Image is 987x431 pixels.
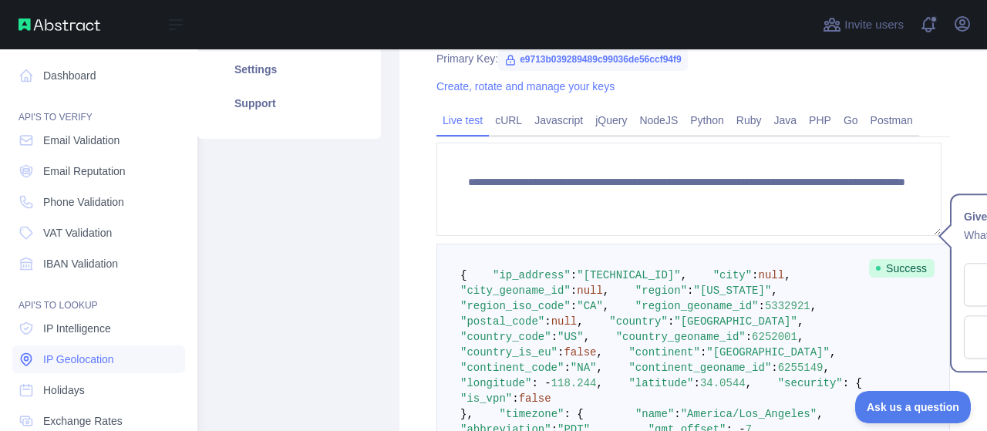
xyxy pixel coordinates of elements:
[216,86,362,120] a: Support
[869,259,935,278] span: Success
[519,392,551,405] span: false
[635,300,759,312] span: "region_geoname_id"
[498,48,688,71] span: e9713b039289489c99036de56ccf94f9
[460,269,467,281] span: {
[460,408,473,420] span: },
[12,62,185,89] a: Dashboard
[216,52,362,86] a: Settings
[551,377,597,389] span: 118.244
[12,219,185,247] a: VAT Validation
[12,93,185,123] div: API'S TO VERIFY
[628,346,699,359] span: "continent"
[489,108,528,133] a: cURL
[12,188,185,216] a: Phone Validation
[765,300,810,312] span: 5332921
[778,362,824,374] span: 6255149
[713,269,752,281] span: "city"
[759,269,785,281] span: null
[571,300,577,312] span: :
[855,391,972,423] iframe: Toggle Customer Support
[12,126,185,154] a: Email Validation
[12,315,185,342] a: IP Intelligence
[493,269,571,281] span: "ip_address"
[460,300,571,312] span: "region_iso_code"
[746,331,752,343] span: :
[19,19,100,31] img: Abstract API
[746,377,752,389] span: ,
[687,285,693,297] span: :
[674,315,797,328] span: "[GEOGRAPHIC_DATA]"
[460,392,512,405] span: "is_vpn"
[12,250,185,278] a: IBAN Validation
[843,377,862,389] span: : {
[551,331,558,343] span: :
[544,315,551,328] span: :
[778,377,843,389] span: "security"
[700,346,706,359] span: :
[436,51,950,66] div: Primary Key:
[603,285,609,297] span: ,
[43,382,85,398] span: Holidays
[460,362,564,374] span: "continent_code"
[797,331,803,343] span: ,
[460,331,551,343] span: "country_code"
[803,108,837,133] a: PHP
[571,362,597,374] span: "NA"
[43,194,124,210] span: Phone Validation
[596,377,602,389] span: ,
[564,346,596,359] span: false
[684,108,730,133] a: Python
[43,352,114,367] span: IP Geolocation
[577,315,583,328] span: ,
[577,269,680,281] span: "[TECHNICAL_ID]"
[460,285,571,297] span: "city_geoname_id"
[571,285,577,297] span: :
[817,408,823,420] span: ,
[681,408,817,420] span: "America/Los_Angeles"
[700,377,746,389] span: 34.0544
[609,315,668,328] span: "country"
[460,377,531,389] span: "longitude"
[810,300,817,312] span: ,
[531,377,551,389] span: : -
[730,108,768,133] a: Ruby
[759,300,765,312] span: :
[577,285,603,297] span: null
[824,362,830,374] span: ,
[628,362,771,374] span: "continent_geoname_id"
[603,300,609,312] span: ,
[797,315,803,328] span: ,
[635,285,687,297] span: "region"
[693,377,699,389] span: :
[864,108,919,133] a: Postman
[784,269,790,281] span: ,
[558,331,584,343] span: "US"
[693,285,771,297] span: "[US_STATE]"
[837,108,864,133] a: Go
[633,108,684,133] a: NodeJS
[564,362,570,374] span: :
[820,12,907,37] button: Invite users
[436,80,615,93] a: Create, rotate and manage your keys
[571,269,577,281] span: :
[844,16,904,34] span: Invite users
[830,346,836,359] span: ,
[771,285,777,297] span: ,
[681,269,687,281] span: ,
[499,408,564,420] span: "timezone"
[12,376,185,404] a: Holidays
[512,392,518,405] span: :
[752,331,797,343] span: 6252001
[564,408,583,420] span: : {
[43,413,123,429] span: Exchange Rates
[628,377,693,389] span: "latitude"
[558,346,564,359] span: :
[635,408,674,420] span: "name"
[668,315,674,328] span: :
[436,108,489,133] a: Live test
[577,300,603,312] span: "CA"
[596,346,602,359] span: ,
[596,362,602,374] span: ,
[460,315,544,328] span: "postal_code"
[768,108,803,133] a: Java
